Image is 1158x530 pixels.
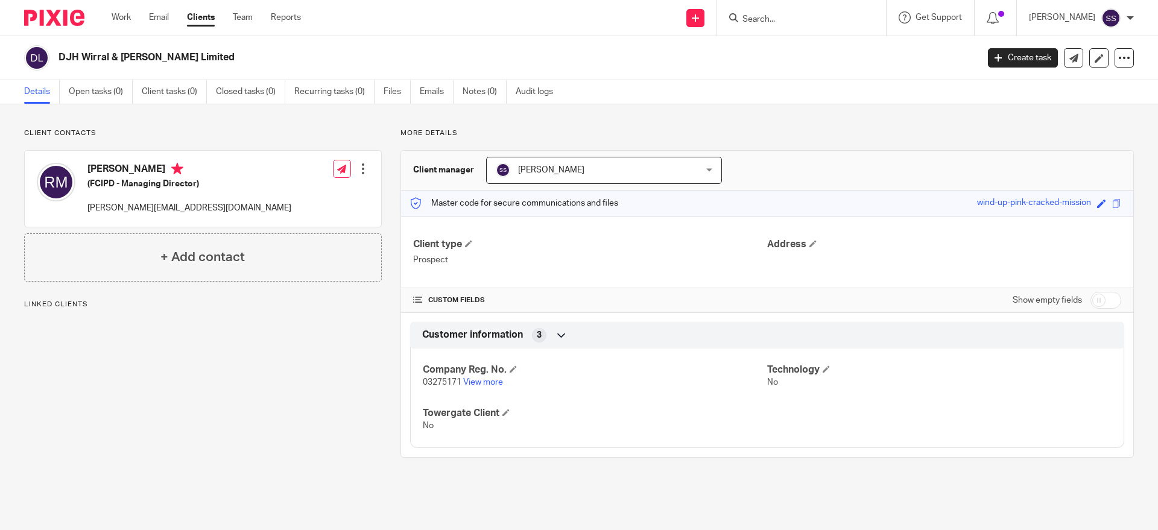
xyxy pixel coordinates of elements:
[420,80,454,104] a: Emails
[988,48,1058,68] a: Create task
[916,13,962,22] span: Get Support
[518,166,584,174] span: [PERSON_NAME]
[423,421,434,430] span: No
[463,80,507,104] a: Notes (0)
[24,10,84,26] img: Pixie
[87,163,291,178] h4: [PERSON_NAME]
[216,80,285,104] a: Closed tasks (0)
[413,164,474,176] h3: Client manager
[37,163,75,201] img: svg%3E
[24,45,49,71] img: svg%3E
[87,202,291,214] p: [PERSON_NAME][EMAIL_ADDRESS][DOMAIN_NAME]
[160,248,245,267] h4: + Add contact
[187,11,215,24] a: Clients
[400,128,1134,138] p: More details
[1101,8,1121,28] img: svg%3E
[24,128,382,138] p: Client contacts
[413,254,767,266] p: Prospect
[171,163,183,175] i: Primary
[741,14,850,25] input: Search
[294,80,375,104] a: Recurring tasks (0)
[1013,294,1082,306] label: Show empty fields
[423,364,767,376] h4: Company Reg. No.
[233,11,253,24] a: Team
[413,295,767,305] h4: CUSTOM FIELDS
[767,238,1121,251] h4: Address
[496,163,510,177] img: svg%3E
[423,407,767,420] h4: Towergate Client
[384,80,411,104] a: Files
[69,80,133,104] a: Open tasks (0)
[87,178,291,190] h5: (FCIPD - Managing Director)
[24,300,382,309] p: Linked clients
[422,329,523,341] span: Customer information
[142,80,207,104] a: Client tasks (0)
[537,329,542,341] span: 3
[423,378,461,386] span: 03275171
[463,378,503,386] a: View more
[516,80,562,104] a: Audit logs
[24,80,60,104] a: Details
[767,378,778,386] span: No
[149,11,169,24] a: Email
[410,197,618,209] p: Master code for secure communications and files
[271,11,301,24] a: Reports
[977,197,1091,210] div: wind-up-pink-cracked-mission
[413,238,767,251] h4: Client type
[1029,11,1095,24] p: [PERSON_NAME]
[767,364,1112,376] h4: Technology
[59,51,788,64] h2: DJH Wirral & [PERSON_NAME] Limited
[112,11,131,24] a: Work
